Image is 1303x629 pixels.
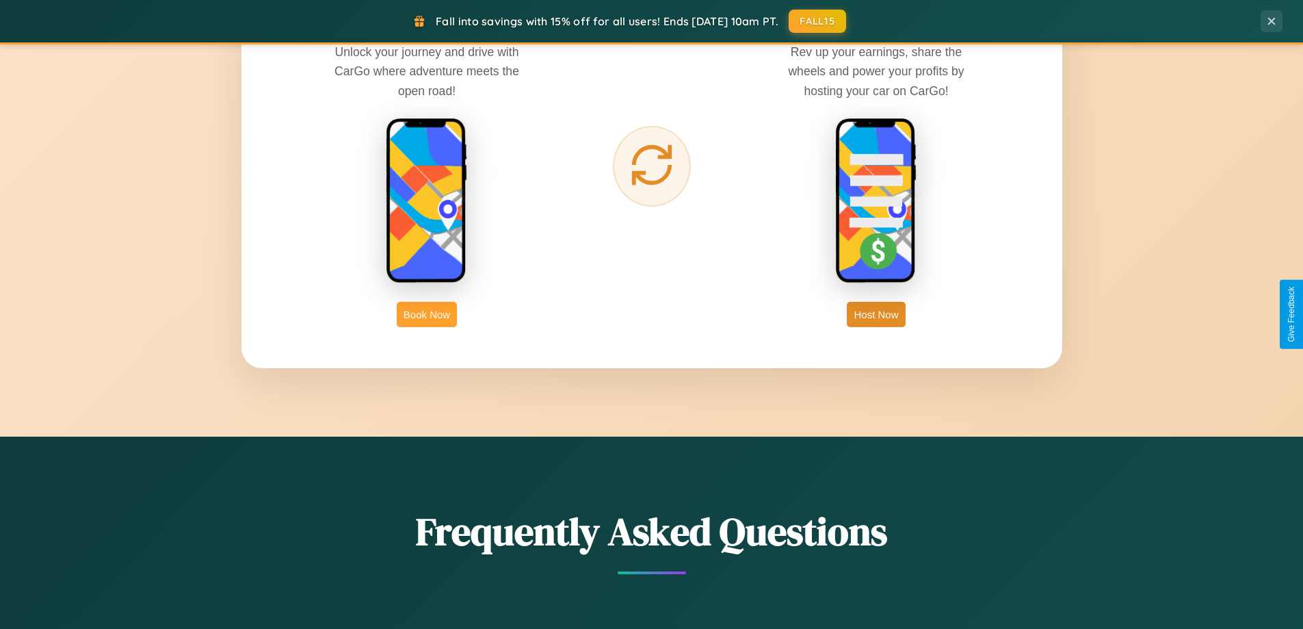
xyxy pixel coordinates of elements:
img: host phone [835,118,917,285]
span: Fall into savings with 15% off for all users! Ends [DATE] 10am PT. [436,14,778,28]
img: rent phone [386,118,468,285]
button: FALL15 [789,10,846,33]
p: Rev up your earnings, share the wheels and power your profits by hosting your car on CarGo! [774,42,979,100]
button: Host Now [847,302,905,327]
p: Unlock your journey and drive with CarGo where adventure meets the open road! [324,42,529,100]
button: Book Now [397,302,457,327]
h2: Frequently Asked Questions [241,505,1062,558]
div: Give Feedback [1287,287,1296,342]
